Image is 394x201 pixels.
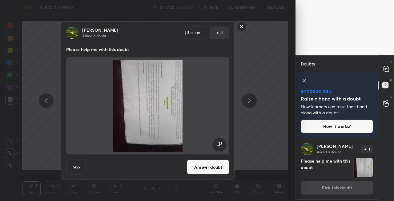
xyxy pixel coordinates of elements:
p: [PERSON_NAME] [82,28,118,33]
p: Now learners can raise their hand along with a doubt [301,104,373,116]
p: Doubts [296,56,320,72]
p: Asked a doubt [317,149,341,154]
button: How it works? [301,120,373,133]
p: T [390,60,392,65]
h4: Please help me with this doubt [301,158,351,177]
p: introducing [301,89,328,93]
p: G [390,95,392,99]
p: Asked a doubt [82,33,106,38]
img: 17596288481SYBDV.JPEG [354,158,373,177]
img: 17596288481SYBDV.JPEG [74,60,222,152]
p: 1 [221,30,223,36]
div: grid [296,138,378,201]
button: Skip [66,160,86,175]
img: large-star.026637fe.svg [329,90,332,93]
button: Answer doubt [187,160,229,175]
div: Report [181,27,206,39]
h5: Raise a hand with a doubt [301,95,361,102]
p: 1 [369,147,370,151]
p: D [390,77,392,82]
img: small-star.76a44327.svg [328,92,330,94]
p: Please help me with this doubt [66,46,229,53]
img: a42d542e65be4f44a9671e32a93e1c1c.jpg [66,27,78,39]
img: a42d542e65be4f44a9671e32a93e1c1c.jpg [301,143,313,155]
p: [PERSON_NAME] [317,144,353,149]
